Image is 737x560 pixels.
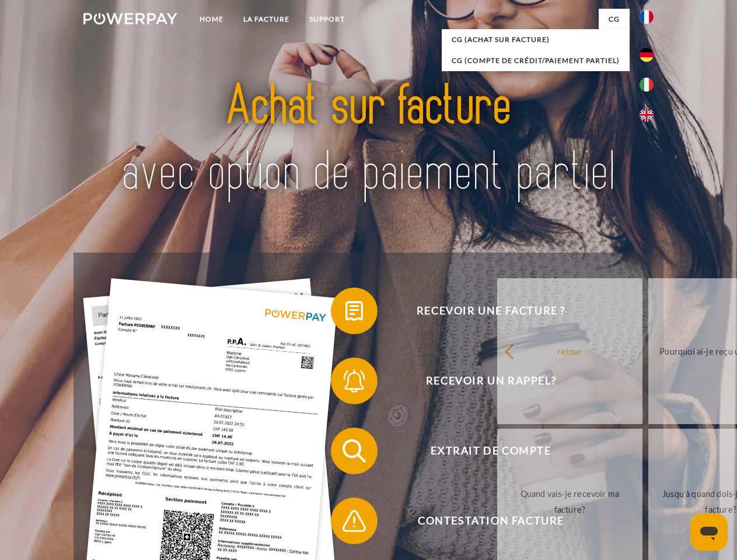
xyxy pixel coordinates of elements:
[331,358,634,404] button: Recevoir un rappel?
[599,9,630,30] a: CG
[690,513,728,551] iframe: Bouton de lancement de la fenêtre de messagerie
[640,10,654,24] img: fr
[83,13,177,24] img: logo-powerpay-white.svg
[331,288,634,334] button: Recevoir une facture ?
[504,343,635,359] div: retour
[640,48,654,62] img: de
[640,108,654,122] img: en
[190,9,233,30] a: Home
[340,296,369,325] img: qb_bill.svg
[504,486,635,517] div: Quand vais-je recevoir ma facture?
[442,29,630,50] a: CG (achat sur facture)
[331,428,634,474] button: Extrait de compte
[442,50,630,71] a: CG (Compte de crédit/paiement partiel)
[340,436,369,466] img: qb_search.svg
[331,498,634,544] button: Contestation Facture
[340,506,369,535] img: qb_warning.svg
[299,9,355,30] a: Support
[640,78,654,92] img: it
[233,9,299,30] a: LA FACTURE
[111,56,626,223] img: title-powerpay_fr.svg
[340,366,369,395] img: qb_bell.svg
